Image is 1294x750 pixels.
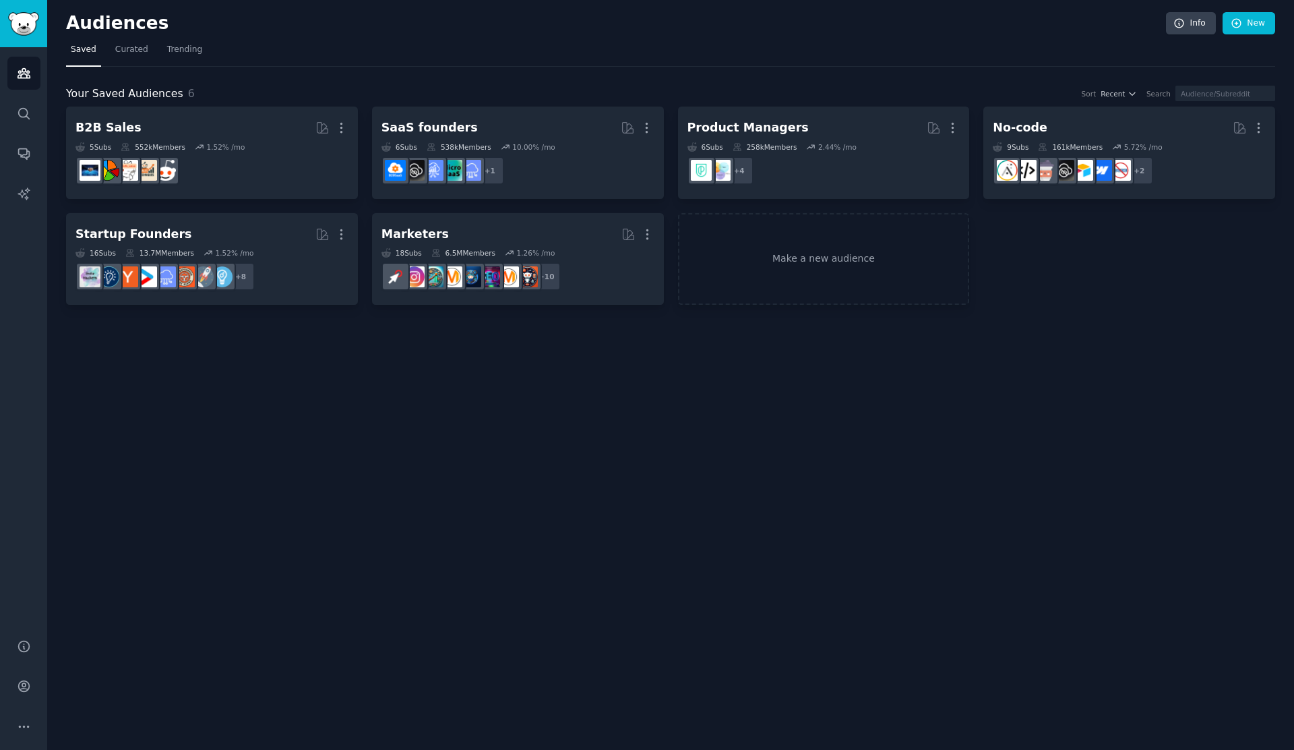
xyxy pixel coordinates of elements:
[1091,160,1112,181] img: webflow
[517,248,555,258] div: 1.26 % /mo
[167,44,202,56] span: Trending
[206,142,245,152] div: 1.52 % /mo
[226,262,255,291] div: + 8
[1124,142,1163,152] div: 5.72 % /mo
[155,160,176,181] img: sales
[423,266,443,287] img: Affiliatemarketing
[381,119,478,136] div: SaaS founders
[8,12,39,36] img: GummySearch logo
[479,266,500,287] img: SEO
[687,119,809,136] div: Product Managers
[678,107,970,199] a: Product Managers6Subs258kMembers2.44% /mo+4ProductManagementProductMgmt
[66,107,358,199] a: B2B Sales5Subs552kMembers1.52% /mosalessalestechniquesb2b_salesB2BSalesB_2_B_Selling_Tips
[385,266,406,287] img: PPC
[460,160,481,181] img: SaaS
[75,142,111,152] div: 5 Sub s
[687,142,723,152] div: 6 Sub s
[1038,142,1103,152] div: 161k Members
[117,160,138,181] img: b2b_sales
[818,142,857,152] div: 2.44 % /mo
[993,142,1028,152] div: 9 Sub s
[1035,160,1055,181] img: nocodelowcode
[215,248,253,258] div: 1.52 % /mo
[404,266,425,287] img: InstagramMarketing
[75,226,191,243] div: Startup Founders
[372,213,664,306] a: Marketers18Subs6.5MMembers1.26% /mo+10socialmediamarketingSEOdigital_marketingDigitalMarketingAff...
[725,156,753,185] div: + 4
[460,266,481,287] img: digital_marketing
[75,248,116,258] div: 16 Sub s
[125,248,194,258] div: 13.7M Members
[80,160,100,181] img: B_2_B_Selling_Tips
[385,160,406,181] img: B2BSaaS
[98,160,119,181] img: B2BSales
[155,266,176,287] img: SaaS
[1101,89,1125,98] span: Recent
[121,142,185,152] div: 552k Members
[1053,160,1074,181] img: NoCodeSaaS
[75,119,142,136] div: B2B Sales
[188,87,195,100] span: 6
[66,39,101,67] a: Saved
[115,44,148,56] span: Curated
[1101,89,1137,98] button: Recent
[66,86,183,103] span: Your Saved Audiences
[71,44,96,56] span: Saved
[193,266,214,287] img: startups
[174,266,195,287] img: EntrepreneurRideAlong
[136,160,157,181] img: salestechniques
[427,142,491,152] div: 538k Members
[162,39,207,67] a: Trending
[431,248,495,258] div: 6.5M Members
[532,262,561,291] div: + 10
[710,160,731,181] img: ProductManagement
[1082,89,1097,98] div: Sort
[98,266,119,287] img: Entrepreneurship
[381,248,422,258] div: 18 Sub s
[733,142,797,152] div: 258k Members
[441,160,462,181] img: microsaas
[476,156,504,185] div: + 1
[404,160,425,181] img: NoCodeSaaS
[1125,156,1153,185] div: + 2
[1072,160,1093,181] img: Airtable
[678,213,970,306] a: Make a new audience
[1146,89,1171,98] div: Search
[1110,160,1131,181] img: nocode
[993,119,1047,136] div: No-code
[372,107,664,199] a: SaaS founders6Subs538kMembers10.00% /mo+1SaaSmicrosaasSaaSSalesNoCodeSaaSB2BSaaS
[1016,160,1037,181] img: NoCodeMovement
[423,160,443,181] img: SaaSSales
[983,107,1275,199] a: No-code9Subs161kMembers5.72% /mo+2nocodewebflowAirtableNoCodeSaaSnocodelowcodeNoCodeMovementAdalo
[691,160,712,181] img: ProductMgmt
[117,266,138,287] img: ycombinator
[997,160,1018,181] img: Adalo
[381,226,449,243] div: Marketers
[498,266,519,287] img: marketing
[381,142,417,152] div: 6 Sub s
[441,266,462,287] img: DigitalMarketing
[1175,86,1275,101] input: Audience/Subreddit
[111,39,153,67] a: Curated
[1166,12,1216,35] a: Info
[80,266,100,287] img: indiehackers
[136,266,157,287] img: startup
[517,266,538,287] img: socialmedia
[212,266,233,287] img: Entrepreneur
[512,142,555,152] div: 10.00 % /mo
[1223,12,1275,35] a: New
[66,13,1166,34] h2: Audiences
[66,213,358,306] a: Startup Founders16Subs13.7MMembers1.52% /mo+8EntrepreneurstartupsEntrepreneurRideAlongSaaSstartup...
